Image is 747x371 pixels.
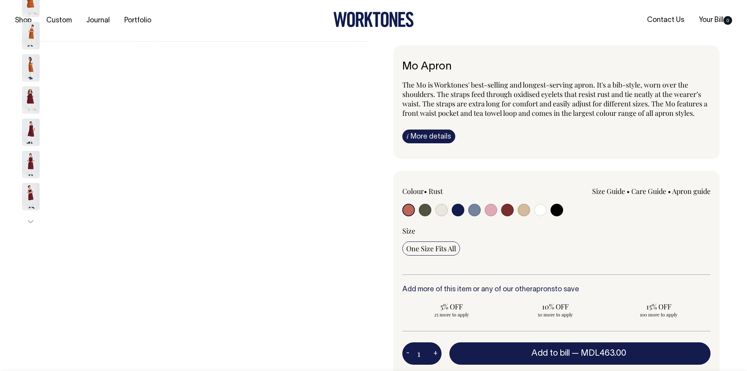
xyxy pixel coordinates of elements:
[609,300,708,320] input: 15% OFF 100 more to apply
[402,226,711,236] div: Size
[402,186,526,196] div: Colour
[531,349,570,357] span: Add to bill
[613,311,704,318] span: 100 more to apply
[510,311,601,318] span: 50 more to apply
[644,14,687,27] a: Contact Us
[402,346,413,362] button: -
[723,16,732,25] span: 0
[12,14,35,27] a: Shop
[631,186,666,196] a: Care Guide
[406,311,497,318] span: 25 more to apply
[406,244,456,253] span: One Size Fits All
[402,61,711,73] h6: Mo Apron
[22,151,40,178] img: burgundy
[25,213,36,230] button: Next
[22,86,40,114] img: burgundy
[22,119,40,146] img: burgundy
[672,186,711,196] a: Apron guide
[402,241,460,256] input: One Size Fits All
[22,54,40,82] img: rust
[668,186,671,196] span: •
[402,300,501,320] input: 5% OFF 25 more to apply
[121,14,154,27] a: Portfolio
[613,302,704,311] span: 15% OFF
[581,349,626,357] span: MDL463.00
[424,186,427,196] span: •
[627,186,630,196] span: •
[510,302,601,311] span: 10% OFF
[406,302,497,311] span: 5% OFF
[22,22,40,49] img: rust
[449,342,711,364] button: Add to bill —MDL463.00
[696,14,735,27] a: Your Bill0
[572,349,628,357] span: —
[402,80,707,118] span: The Mo is Worktones' best-selling and longest-serving apron. It's a bib-style, worn over the shou...
[429,186,443,196] label: Rust
[83,14,113,27] a: Journal
[402,286,711,294] h6: Add more of this item or any of our other to save
[506,300,605,320] input: 10% OFF 50 more to apply
[22,183,40,210] img: burgundy
[429,346,442,362] button: +
[402,130,455,143] a: iMore details
[592,186,625,196] a: Size Guide
[533,286,555,293] a: aprons
[407,132,409,140] span: i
